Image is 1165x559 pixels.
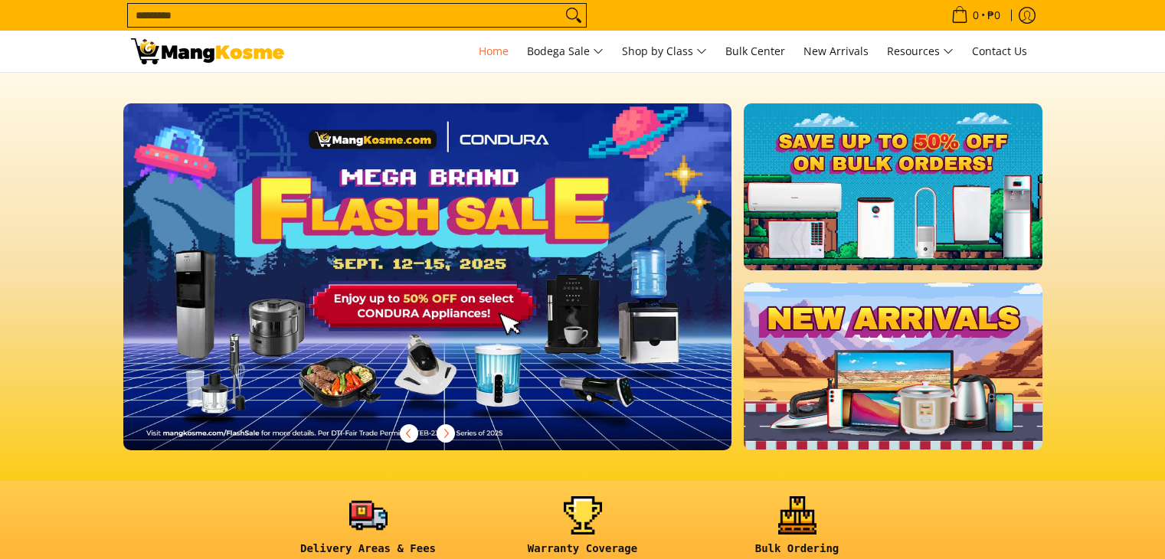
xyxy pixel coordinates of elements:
[796,31,876,72] a: New Arrivals
[725,44,785,58] span: Bulk Center
[527,42,604,61] span: Bodega Sale
[970,10,981,21] span: 0
[471,31,516,72] a: Home
[964,31,1035,72] a: Contact Us
[519,31,611,72] a: Bodega Sale
[879,31,961,72] a: Resources
[803,44,869,58] span: New Arrivals
[392,417,426,450] button: Previous
[972,44,1027,58] span: Contact Us
[429,417,463,450] button: Next
[947,7,1005,24] span: •
[123,103,732,450] img: Desktop homepage 29339654 2507 42fb b9ff a0650d39e9ed
[614,31,715,72] a: Shop by Class
[299,31,1035,72] nav: Main Menu
[131,38,284,64] img: Mang Kosme: Your Home Appliances Warehouse Sale Partner!
[622,42,707,61] span: Shop by Class
[985,10,1003,21] span: ₱0
[561,4,586,27] button: Search
[718,31,793,72] a: Bulk Center
[887,42,954,61] span: Resources
[479,44,509,58] span: Home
